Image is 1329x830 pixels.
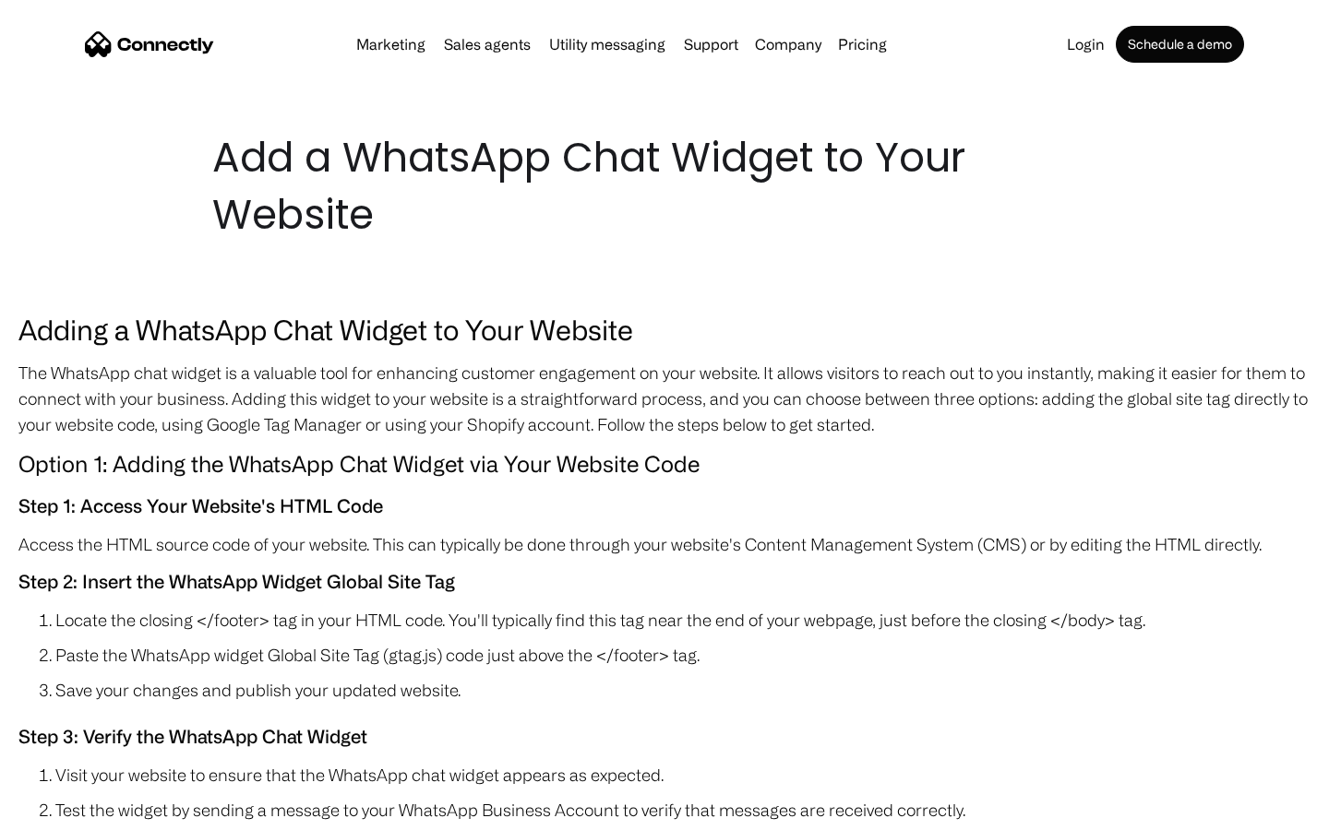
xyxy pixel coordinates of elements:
[18,491,1311,522] h5: Step 1: Access Your Website's HTML Code
[18,531,1311,557] p: Access the HTML source code of your website. This can typically be done through your website's Co...
[18,721,1311,753] h5: Step 3: Verify the WhatsApp Chat Widget
[18,446,1311,481] h4: Option 1: Adding the WhatsApp Chat Widget via Your Website Code
[18,566,1311,598] h5: Step 2: Insert the WhatsApp Widget Global Site Tag
[55,797,1311,823] li: Test the widget by sending a message to your WhatsApp Business Account to verify that messages ar...
[831,37,894,52] a: Pricing
[349,37,433,52] a: Marketing
[55,762,1311,788] li: Visit your website to ensure that the WhatsApp chat widget appears as expected.
[749,31,827,57] div: Company
[85,30,214,58] a: home
[212,129,1117,243] h1: Add a WhatsApp Chat Widget to Your Website
[18,798,111,824] aside: Language selected: English
[55,642,1311,668] li: Paste the WhatsApp widget Global Site Tag (gtag.js) code just above the </footer> tag.
[55,607,1311,633] li: Locate the closing </footer> tag in your HTML code. You'll typically find this tag near the end o...
[55,677,1311,703] li: Save your changes and publish your updated website.
[18,360,1311,437] p: The WhatsApp chat widget is a valuable tool for enhancing customer engagement on your website. It...
[1060,37,1112,52] a: Login
[676,37,746,52] a: Support
[437,37,538,52] a: Sales agents
[542,37,673,52] a: Utility messaging
[18,308,1311,350] h3: Adding a WhatsApp Chat Widget to Your Website
[37,798,111,824] ul: Language list
[755,31,821,57] div: Company
[1116,26,1244,63] a: Schedule a demo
